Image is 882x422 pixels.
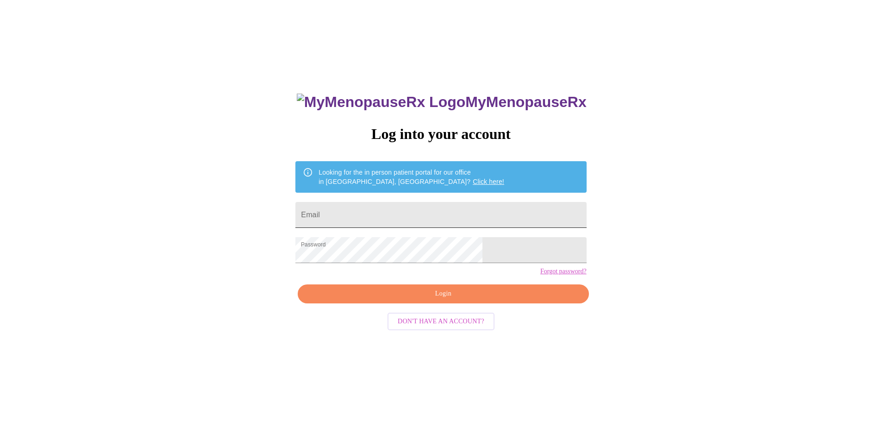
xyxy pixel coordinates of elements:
[398,316,484,328] span: Don't have an account?
[385,317,497,325] a: Don't have an account?
[297,94,465,111] img: MyMenopauseRx Logo
[297,94,587,111] h3: MyMenopauseRx
[473,178,504,185] a: Click here!
[308,288,578,300] span: Login
[298,284,588,303] button: Login
[540,268,587,275] a: Forgot password?
[295,126,586,143] h3: Log into your account
[319,164,504,190] div: Looking for the in person patient portal for our office in [GEOGRAPHIC_DATA], [GEOGRAPHIC_DATA]?
[388,313,494,331] button: Don't have an account?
